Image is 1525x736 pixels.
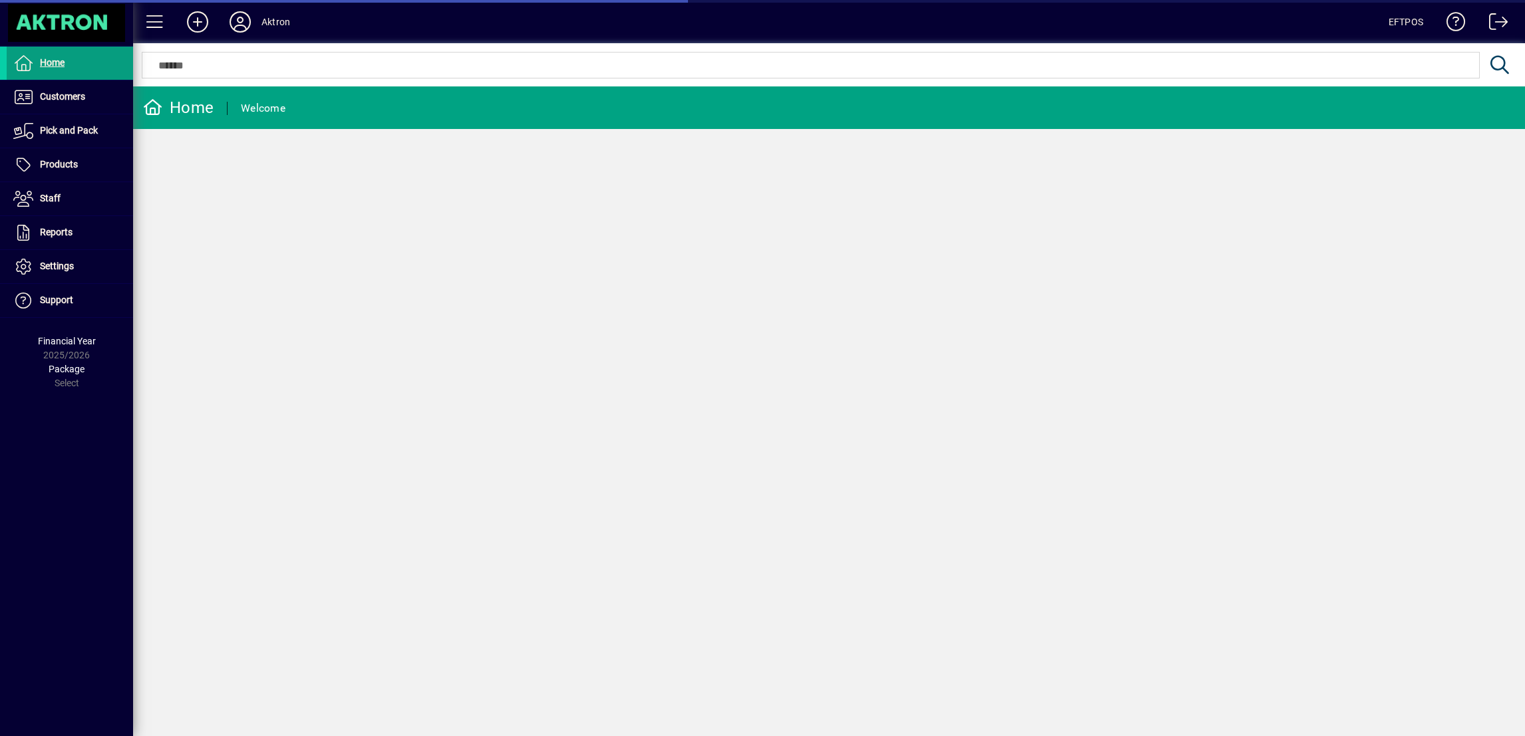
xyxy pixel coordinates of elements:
[49,364,85,374] span: Package
[7,216,133,249] a: Reports
[7,148,133,182] a: Products
[40,125,98,136] span: Pick and Pack
[40,91,85,102] span: Customers
[1389,11,1423,33] div: EFTPOS
[40,261,74,271] span: Settings
[40,295,73,305] span: Support
[7,250,133,283] a: Settings
[1479,3,1508,46] a: Logout
[40,193,61,203] span: Staff
[241,98,285,119] div: Welcome
[7,182,133,215] a: Staff
[40,57,65,68] span: Home
[219,10,261,34] button: Profile
[7,284,133,317] a: Support
[7,80,133,114] a: Customers
[40,159,78,170] span: Products
[1437,3,1466,46] a: Knowledge Base
[143,97,214,118] div: Home
[176,10,219,34] button: Add
[261,11,290,33] div: Aktron
[7,114,133,148] a: Pick and Pack
[40,227,73,237] span: Reports
[38,336,96,346] span: Financial Year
